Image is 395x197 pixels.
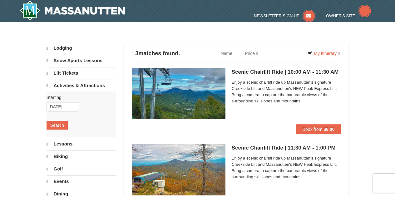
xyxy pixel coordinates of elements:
a: Snow Sports Lessons [47,55,116,66]
img: 24896431-13-a88f1aaf.jpg [132,144,225,195]
span: Owner's Site [326,13,355,18]
label: Starting [47,94,111,101]
a: Biking [47,150,116,162]
a: Price [240,47,263,60]
span: Newsletter Sign Up [254,13,299,18]
a: Name [216,47,240,60]
strong: $8.00 [323,127,334,132]
a: Activities & Attractions [47,80,116,91]
button: Search [47,121,68,130]
span: Book from [303,127,323,132]
img: Massanutten Resort Logo [20,1,125,21]
a: Newsletter Sign Up [254,13,315,18]
a: Massanutten Resort [20,1,125,21]
a: Lodging [47,42,116,54]
a: My Itinerary [304,49,344,58]
a: Events [47,175,116,187]
span: Enjoy a scenic chairlift ride up Massanutten’s signature Creekside Lift and Massanutten's NEW Pea... [232,79,341,104]
a: Golf [47,163,116,175]
button: Book from $8.00 [296,124,341,134]
span: Enjoy a scenic chairlift ride up Massanutten’s signature Creekside Lift and Massanutten's NEW Pea... [232,155,341,180]
img: 24896431-1-a2e2611b.jpg [132,68,225,119]
h5: Scenic Chairlift Ride | 11:30 AM - 1:00 PM [232,145,341,151]
a: Lessons [47,138,116,150]
h5: Scenic Chairlift Ride | 10:00 AM - 11:30 AM [232,69,341,75]
a: Owner's Site [326,13,371,18]
a: Lift Tickets [47,67,116,79]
